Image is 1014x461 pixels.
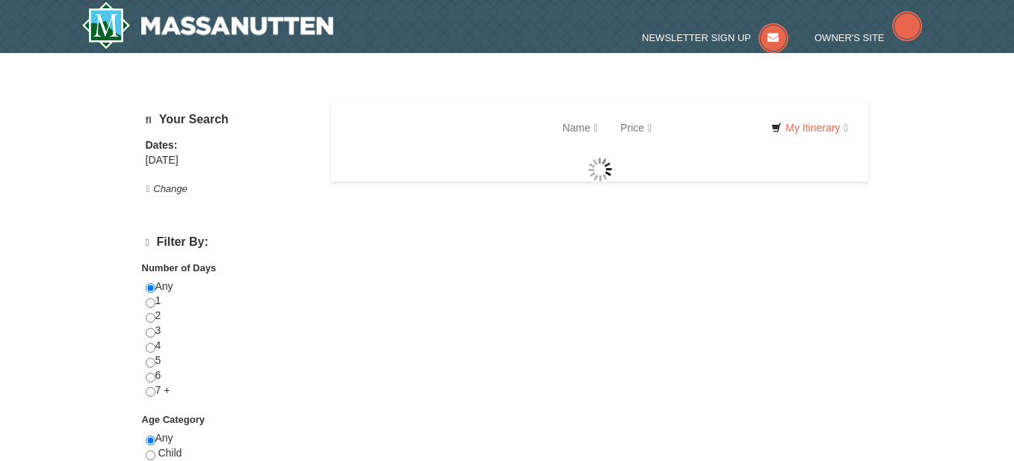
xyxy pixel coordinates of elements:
[588,158,612,182] img: wait gif
[146,279,312,413] div: Any 1 2 3 4 5 6 7 +
[609,113,663,143] a: Price
[146,113,312,127] h5: Your Search
[146,181,188,197] button: Change
[761,117,857,139] a: My Itinerary
[81,1,334,49] a: Massanutten Resort
[146,139,178,151] strong: Dates:
[158,447,182,459] span: Child
[642,32,788,43] a: Newsletter Sign Up
[146,235,312,250] h4: Filter By:
[81,1,334,49] img: Massanutten Resort Logo
[642,32,751,43] span: Newsletter Sign Up
[814,32,922,43] a: Owner's Site
[551,113,609,143] a: Name
[142,262,217,273] strong: Number of Days
[146,153,312,168] div: [DATE]
[142,414,205,425] strong: Age Category
[814,32,885,43] span: Owner's Site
